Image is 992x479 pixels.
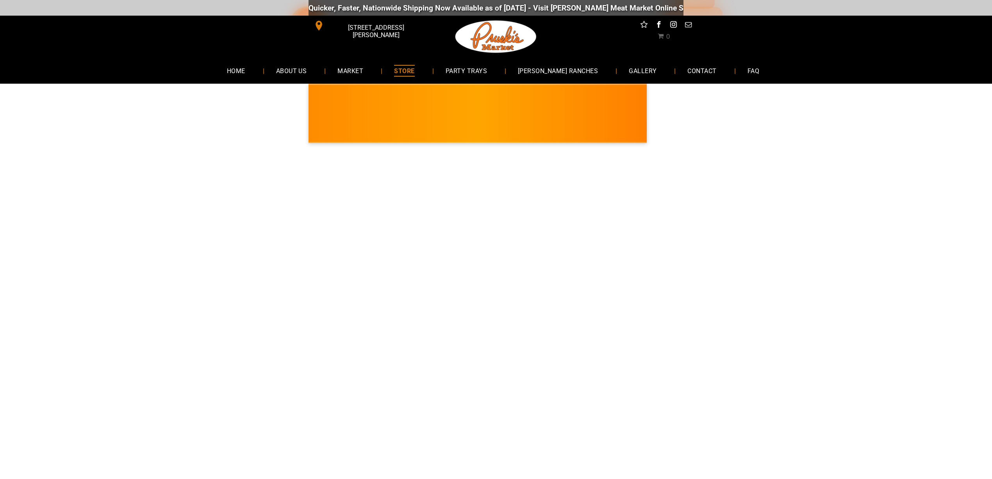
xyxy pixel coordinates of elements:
[264,60,319,81] a: ABOUT US
[309,4,781,13] div: Quicker, Faster, Nationwide Shipping Now Available as of [DATE] - Visit [PERSON_NAME] Meat Market...
[676,60,728,81] a: CONTACT
[666,33,670,40] span: 0
[215,60,257,81] a: HOME
[454,16,538,58] img: Pruski-s+Market+HQ+Logo2-1920w.png
[326,20,426,43] span: [STREET_ADDRESS][PERSON_NAME]
[326,60,375,81] a: MARKET
[617,60,668,81] a: GALLERY
[434,60,499,81] a: PARTY TRAYS
[309,20,428,32] a: [STREET_ADDRESS][PERSON_NAME]
[506,60,610,81] a: [PERSON_NAME] RANCHES
[669,20,679,32] a: instagram
[382,60,426,81] a: STORE
[683,20,694,32] a: email
[639,20,649,32] a: Social network
[654,20,664,32] a: facebook
[736,60,771,81] a: FAQ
